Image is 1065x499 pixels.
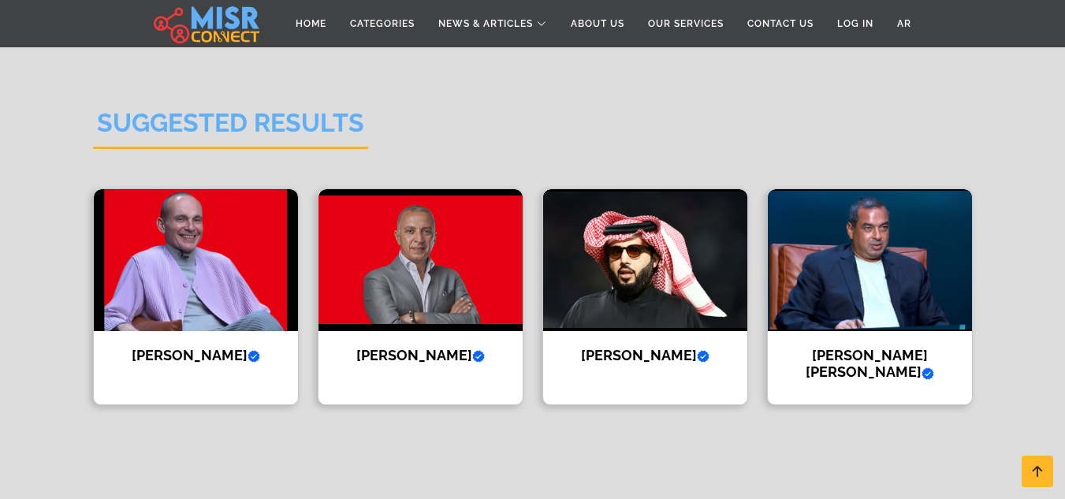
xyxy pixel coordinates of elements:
img: Turki Al Sheikh [543,189,747,331]
a: Our Services [636,9,735,39]
svg: Verified account [472,350,485,363]
a: Log in [825,9,885,39]
h4: [PERSON_NAME] [106,347,286,364]
img: Mohamed Ismail Mansour [768,189,972,331]
h4: [PERSON_NAME] [555,347,735,364]
a: News & Articles [426,9,559,39]
h4: [PERSON_NAME] [330,347,511,364]
a: AR [885,9,923,39]
svg: Verified account [697,350,709,363]
span: News & Articles [438,17,533,31]
a: Contact Us [735,9,825,39]
a: Turki Al Sheikh [PERSON_NAME] [533,188,758,405]
img: Ahmed El Sewedy [318,189,523,331]
a: Mohamed Farouk [PERSON_NAME] [84,188,308,405]
a: Mohamed Ismail Mansour [PERSON_NAME] [PERSON_NAME] [758,188,982,405]
img: Mohamed Farouk [94,189,298,331]
img: main.misr_connect [154,4,259,43]
h4: [PERSON_NAME] [PERSON_NAME] [780,347,960,381]
h2: Suggested Results [93,108,368,148]
a: Home [284,9,338,39]
a: Categories [338,9,426,39]
svg: Verified account [248,350,260,363]
svg: Verified account [922,367,934,380]
a: About Us [559,9,636,39]
a: Ahmed El Sewedy [PERSON_NAME] [308,188,533,405]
